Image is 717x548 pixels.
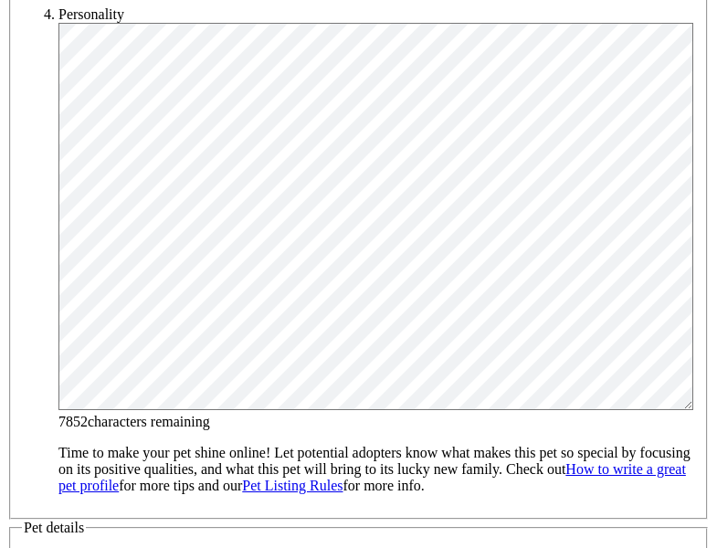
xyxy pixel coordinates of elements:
[24,520,84,535] span: Pet details
[58,6,124,22] label: Personality
[58,414,695,430] div: characters remaining
[58,445,695,494] p: Time to make your pet shine online! Let potential adopters know what makes this pet so special by...
[58,461,686,493] a: How to write a great pet profile
[58,414,88,429] span: 7852
[242,478,343,493] a: Pet Listing Rules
